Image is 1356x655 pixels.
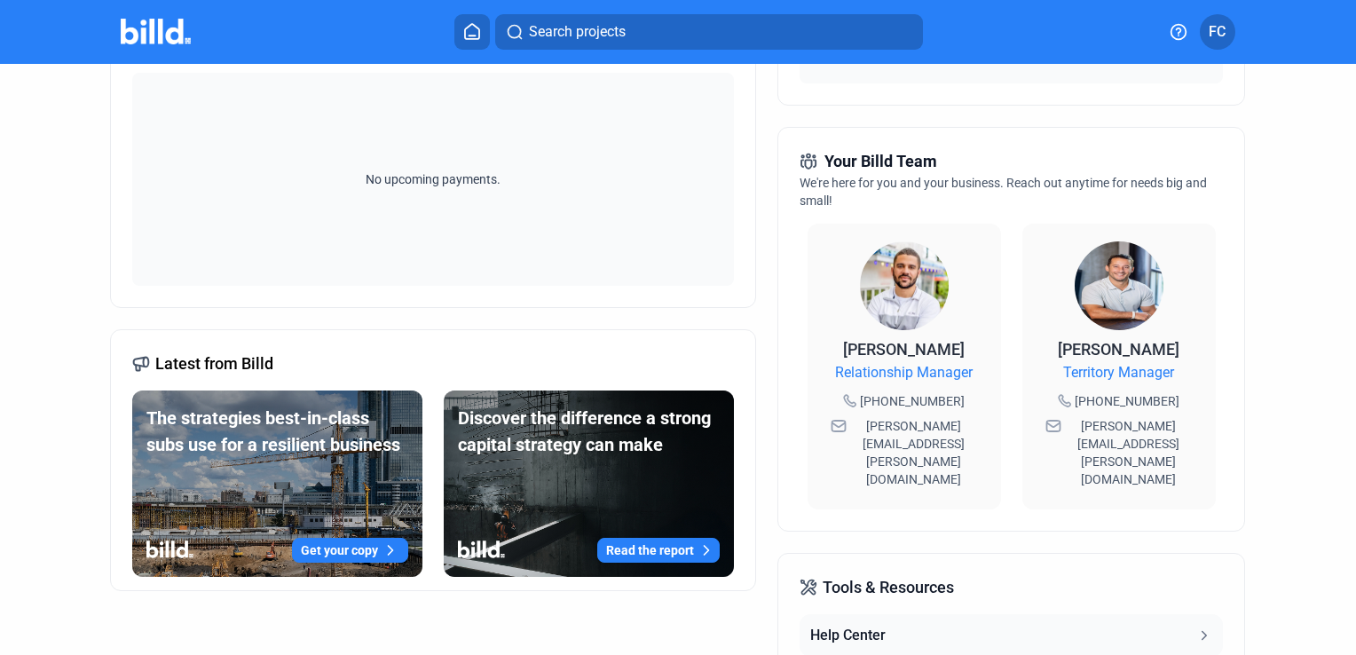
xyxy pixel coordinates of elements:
span: No upcoming payments. [354,170,512,188]
img: Relationship Manager [860,241,949,330]
button: Read the report [597,538,720,563]
span: [PHONE_NUMBER] [1075,392,1179,410]
span: [PERSON_NAME][EMAIL_ADDRESS][PERSON_NAME][DOMAIN_NAME] [1065,417,1193,488]
div: The strategies best-in-class subs use for a resilient business [146,405,408,458]
div: Help Center [810,625,886,646]
span: Territory Manager [1063,362,1174,383]
span: Search projects [529,21,626,43]
span: [PERSON_NAME][EMAIL_ADDRESS][PERSON_NAME][DOMAIN_NAME] [850,417,978,488]
button: Get your copy [292,538,408,563]
span: [PHONE_NUMBER] [860,392,965,410]
span: [PERSON_NAME] [1058,340,1179,359]
span: [PERSON_NAME] [843,340,965,359]
span: Relationship Manager [835,362,973,383]
span: Latest from Billd [155,351,273,376]
span: FC [1209,21,1226,43]
button: FC [1200,14,1235,50]
img: Billd Company Logo [121,19,191,44]
button: Search projects [495,14,923,50]
span: We're here for you and your business. Reach out anytime for needs big and small! [800,176,1207,208]
img: Territory Manager [1075,241,1163,330]
div: Discover the difference a strong capital strategy can make [458,405,720,458]
span: Tools & Resources [823,575,954,600]
span: Your Billd Team [824,149,937,174]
